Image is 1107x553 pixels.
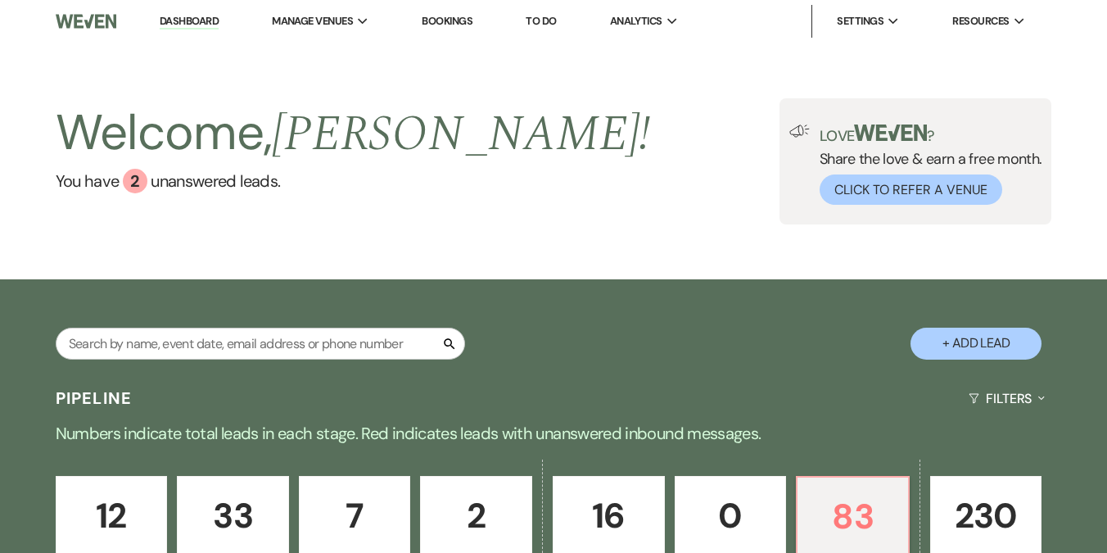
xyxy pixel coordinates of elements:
[685,488,776,543] p: 0
[962,377,1051,420] button: Filters
[188,488,278,543] p: 33
[563,488,654,543] p: 16
[789,125,810,138] img: loud-speaker-illustration.svg
[837,13,883,29] span: Settings
[56,4,117,39] img: Weven Logo
[610,13,662,29] span: Analytics
[56,387,133,410] h3: Pipeline
[272,97,650,172] span: [PERSON_NAME] !
[854,125,927,141] img: weven-logo-green.svg
[807,489,898,544] p: 83
[56,98,651,169] h2: Welcome,
[56,328,465,360] input: Search by name, event date, email address or phone number
[66,488,157,543] p: 12
[431,488,522,543] p: 2
[910,328,1041,360] button: + Add Lead
[56,169,651,193] a: You have 2 unanswered leads.
[310,488,400,543] p: 7
[160,14,219,29] a: Dashboard
[941,488,1032,543] p: 230
[810,125,1042,205] div: Share the love & earn a free month.
[952,13,1009,29] span: Resources
[820,175,1002,205] button: Click to Refer a Venue
[526,14,556,28] a: To Do
[820,125,1042,143] p: Love ?
[123,169,147,193] div: 2
[422,14,472,28] a: Bookings
[272,13,353,29] span: Manage Venues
